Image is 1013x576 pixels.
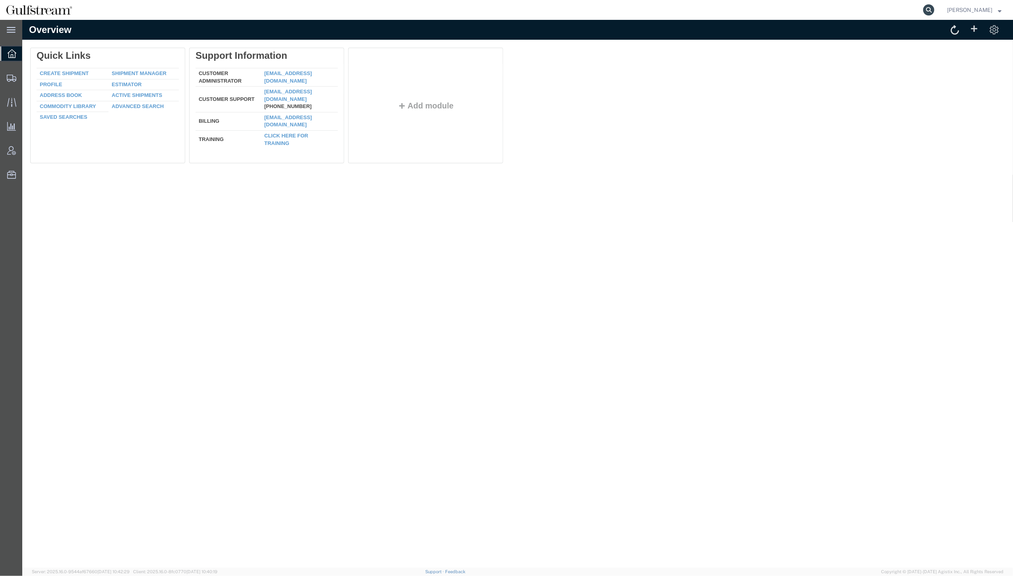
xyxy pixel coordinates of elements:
[881,568,1003,575] span: Copyright © [DATE]-[DATE] Agistix Inc., All Rights Reserved
[947,5,1002,15] button: [PERSON_NAME]
[173,48,239,67] td: Customer Administrator
[22,20,1013,568] iframe: FS Legacy Container
[17,72,60,78] a: Address Book
[89,72,140,78] a: Active Shipments
[173,67,239,93] td: Customer Support
[173,110,239,127] td: Training
[242,50,290,64] a: [EMAIL_ADDRESS][DOMAIN_NAME]
[17,94,65,100] a: Saved Searches
[173,92,239,110] td: Billing
[6,4,73,16] img: logo
[425,569,445,574] a: Support
[239,67,316,93] td: [PHONE_NUMBER]
[133,569,217,574] span: Client: 2025.16.0-8fc0770
[173,30,316,41] div: Support Information
[947,6,992,14] span: Carrie Black
[373,81,434,90] button: Add module
[89,83,141,89] a: Advanced Search
[17,62,40,68] a: Profile
[32,569,130,574] span: Server: 2025.16.0-9544af67660
[242,95,290,108] a: [EMAIL_ADDRESS][DOMAIN_NAME]
[242,113,286,126] a: Click here for training
[242,69,290,82] a: [EMAIL_ADDRESS][DOMAIN_NAME]
[89,62,119,68] a: Estimator
[17,83,74,89] a: Commodity Library
[97,569,130,574] span: [DATE] 10:42:29
[186,569,217,574] span: [DATE] 10:40:19
[445,569,465,574] a: Feedback
[89,50,144,56] a: Shipment Manager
